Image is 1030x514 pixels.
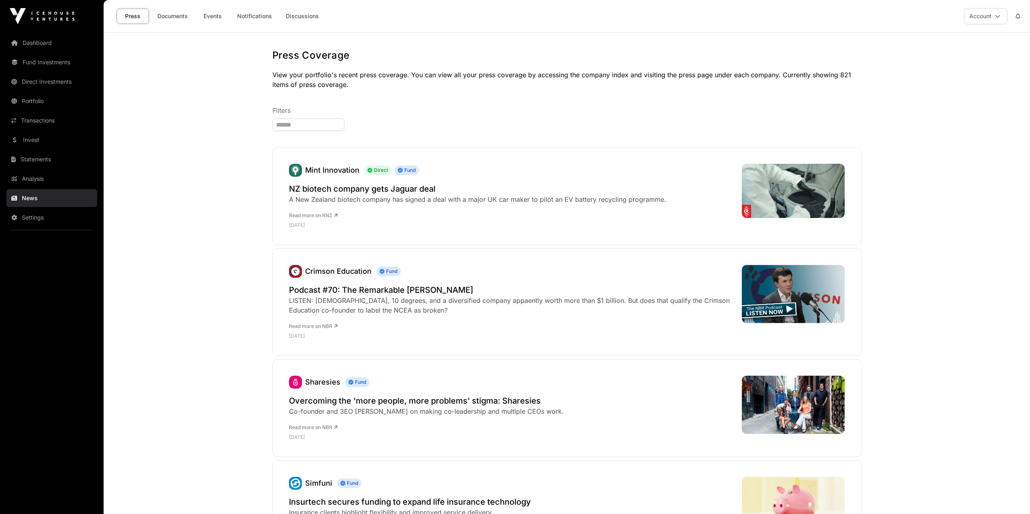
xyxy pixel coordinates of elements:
[289,434,564,440] p: [DATE]
[6,189,97,207] a: News
[289,424,338,430] a: Read more on NBR
[289,183,666,195] a: NZ biotech company gets Jaguar deal
[272,106,862,115] p: Filters
[990,475,1030,514] iframe: Chat Widget
[289,164,302,177] a: Mint Innovation
[964,8,1007,24] button: Account
[6,112,97,129] a: Transactions
[152,8,193,24] a: Documents
[742,164,845,218] img: 4K2DXWV_687835b9ce478d6e7495c317_Mint_2_jpg.png
[10,8,74,24] img: Icehouse Ventures Logo
[289,376,302,389] a: Sharesies
[272,70,862,89] p: View your portfolio's recent press coverage. You can view all your press coverage by accessing th...
[289,323,338,329] a: Read more on NBR
[289,376,302,389] img: sharesies_logo.jpeg
[289,195,666,204] div: A New Zealand biotech company has signed a deal with a major UK car maker to pilot an EV battery ...
[6,92,97,110] a: Portfolio
[289,406,564,416] div: Co-founder and 3EO [PERSON_NAME] on making co-leadership and multiple CEOs work.
[337,478,361,488] span: Fund
[395,165,419,175] span: Fund
[6,53,97,71] a: Fund Investments
[305,378,340,386] a: Sharesies
[289,333,734,339] p: [DATE]
[289,212,338,218] a: Read more on RNZ
[289,496,531,508] a: Insurtech secures funding to expand life insurance technology
[289,164,302,177] img: Mint.svg
[345,377,370,387] span: Fund
[272,49,862,62] h1: Press Coverage
[364,165,391,175] span: Direct
[289,265,302,278] img: unnamed.jpg
[289,477,302,490] a: Simfuni
[232,8,277,24] a: Notifications
[305,166,359,174] a: Mint Innovation
[742,376,845,434] img: Sharesies-co-founders_4407.jpeg
[280,8,324,24] a: Discussions
[289,477,302,490] img: Simfuni-favicon.svg
[289,296,734,315] div: LISTEN: [DEMOGRAPHIC_DATA], 10 degrees, and a diversified company appaently worth more than $1 bi...
[742,265,845,323] img: NBRP-Episode-70-Jamie-Beaton-LEAD-GIF.gif
[289,395,564,406] a: Overcoming the 'more people, more problems' stigma: Sharesies
[376,267,401,276] span: Fund
[289,222,666,228] p: [DATE]
[6,209,97,226] a: Settings
[289,284,734,296] a: Podcast #70: The Remarkable [PERSON_NAME]
[6,34,97,52] a: Dashboard
[289,265,302,278] a: Crimson Education
[6,131,97,149] a: Invest
[305,479,332,487] a: Simfuni
[6,73,97,91] a: Direct Investments
[6,170,97,188] a: Analysis
[305,267,372,275] a: Crimson Education
[6,150,97,168] a: Statements
[196,8,229,24] a: Events
[117,8,149,24] a: Press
